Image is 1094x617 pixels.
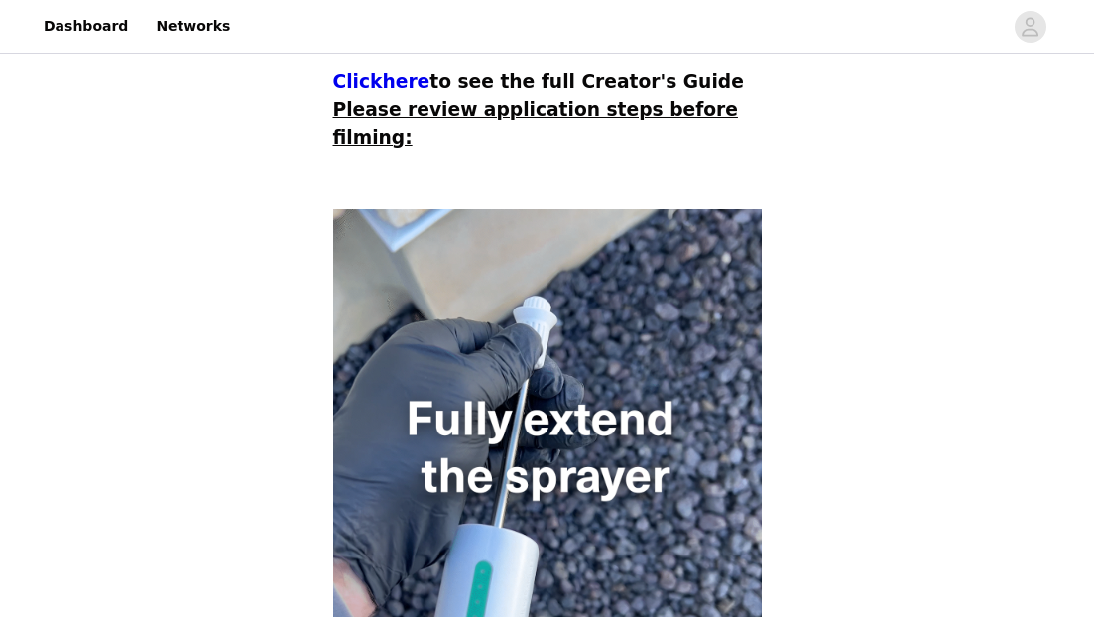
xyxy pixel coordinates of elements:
[333,71,383,92] span: Click
[144,4,242,49] a: Networks
[1021,11,1039,43] div: avatar
[382,71,743,92] span: to see the full Creator's Guide
[32,4,140,49] a: Dashboard
[333,76,383,91] a: Click
[333,99,738,148] span: Please review application steps before filming:
[382,71,429,92] a: here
